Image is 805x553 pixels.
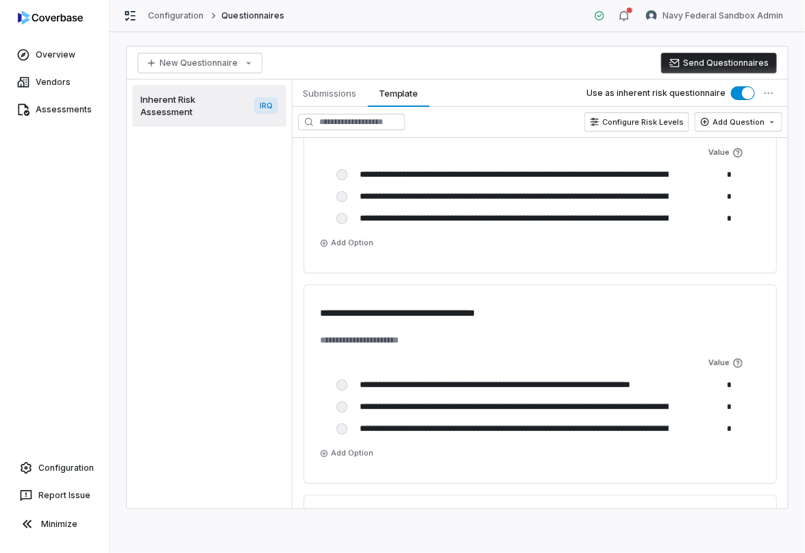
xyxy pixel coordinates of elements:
a: Vendors [3,70,106,95]
button: Navy Federal Sandbox Admin avatarNavy Federal Sandbox Admin [638,5,791,26]
button: Add Question [695,112,782,132]
label: Use as inherent risk questionnaire [586,88,726,99]
span: Value [708,147,763,158]
a: Configuration [148,10,204,21]
button: Add Option [314,445,379,462]
button: Report Issue [5,483,103,508]
button: Minimize [5,511,103,538]
a: Configuration [5,456,103,480]
img: Navy Federal Sandbox Admin avatar [646,10,657,21]
button: New Questionnaire [138,53,262,73]
button: Configure Risk Levels [584,112,689,132]
span: Submissions [298,84,362,102]
button: Add Option [314,235,379,251]
img: logo-D7KZi-bG.svg [18,11,83,25]
span: Value [708,358,763,369]
a: Overview [3,42,106,67]
span: Questionnaires [222,10,285,21]
button: Send Questionnaires [661,53,777,73]
button: More actions [756,81,781,106]
span: Inherent Risk Assessment [140,93,249,118]
a: Inherent Risk AssessmentIRQ [132,85,286,127]
span: IRQ [254,97,278,114]
a: Assessments [3,97,106,122]
span: Navy Federal Sandbox Admin [662,10,783,21]
span: Template [373,84,423,102]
